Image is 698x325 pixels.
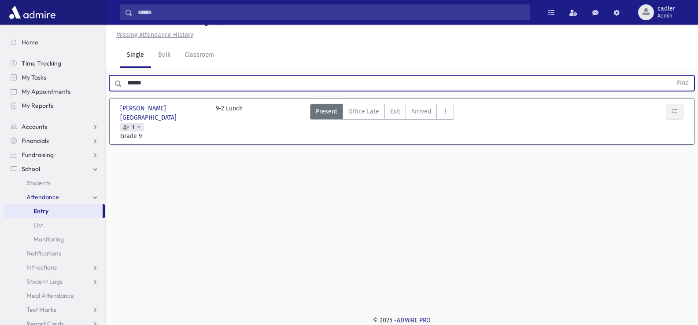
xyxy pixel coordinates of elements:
[4,99,105,113] a: My Reports
[22,123,47,131] span: Accounts
[4,162,105,176] a: School
[4,148,105,162] a: Fundraising
[4,120,105,134] a: Accounts
[672,76,694,91] button: Find
[4,303,105,317] a: Test Marks
[26,193,59,201] span: Attendance
[7,4,58,21] img: AdmirePro
[4,134,105,148] a: Financials
[22,59,61,67] span: Time Tracking
[133,4,530,20] input: Search
[4,232,105,246] a: Monitoring
[4,56,105,70] a: Time Tracking
[348,107,379,116] span: Office Late
[4,35,105,49] a: Home
[26,292,74,299] span: Meal Attendance
[22,38,38,46] span: Home
[4,260,105,274] a: Infractions
[657,5,675,12] span: cadler
[120,316,684,325] div: © 2025 -
[216,104,243,141] div: 9-2 Lunch
[151,43,177,68] a: Bulk
[22,165,40,173] span: School
[120,131,207,141] span: Grade 9
[316,107,337,116] span: Present
[411,107,431,116] span: Arrived
[26,306,56,314] span: Test Marks
[4,176,105,190] a: Students
[26,278,63,285] span: Student Logs
[22,151,54,159] span: Fundraising
[4,288,105,303] a: Meal Attendance
[390,107,400,116] span: Exit
[26,263,57,271] span: Infractions
[310,104,454,141] div: AttTypes
[4,204,103,218] a: Entry
[177,43,221,68] a: Classroom
[4,190,105,204] a: Attendance
[4,84,105,99] a: My Appointments
[4,274,105,288] a: Student Logs
[22,88,70,95] span: My Appointments
[116,31,193,39] u: Missing Attendance History
[4,246,105,260] a: Notifications
[113,31,193,39] a: Missing Attendance History
[26,249,61,257] span: Notifications
[26,179,51,187] span: Students
[120,104,207,122] span: [PERSON_NAME][GEOGRAPHIC_DATA]
[4,70,105,84] a: My Tasks
[4,218,105,232] a: List
[22,102,53,110] span: My Reports
[33,221,43,229] span: List
[33,235,64,243] span: Monitoring
[657,12,675,19] span: Admin
[33,207,48,215] span: Entry
[22,137,49,145] span: Financials
[22,73,46,81] span: My Tasks
[120,43,151,68] a: Single
[130,124,136,130] span: 1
